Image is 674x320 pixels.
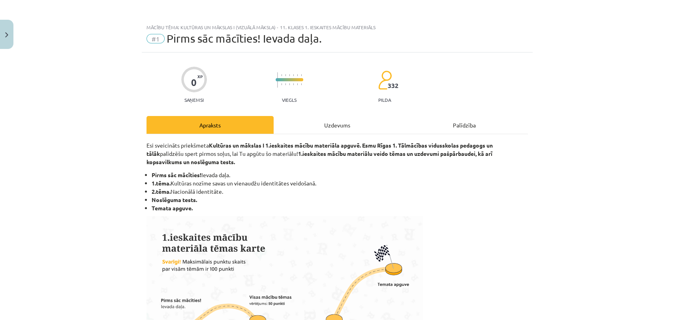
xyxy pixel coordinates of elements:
[146,142,493,157] strong: 1.ieskaites mācību materiāla apguvē. Esmu Rīgas 1. Tālmācības vidusskolas pedagogs un tālāk
[146,34,165,43] span: #1
[401,116,528,134] div: Palīdzība
[274,116,401,134] div: Uzdevums
[293,83,294,85] img: icon-short-line-57e1e144782c952c97e751825c79c345078a6d821885a25fce030b3d8c18986b.svg
[197,74,203,79] span: XP
[281,83,282,85] img: icon-short-line-57e1e144782c952c97e751825c79c345078a6d821885a25fce030b3d8c18986b.svg
[152,180,171,187] b: 1.tēma.
[285,83,286,85] img: icon-short-line-57e1e144782c952c97e751825c79c345078a6d821885a25fce030b3d8c18986b.svg
[146,141,528,166] p: Esi sveicināts priekšmeta palīdzēšu spert pirmos soļus, lai Tu apgūtu šo materiālu!
[297,83,298,85] img: icon-short-line-57e1e144782c952c97e751825c79c345078a6d821885a25fce030b3d8c18986b.svg
[146,116,274,134] div: Apraksts
[285,74,286,76] img: icon-short-line-57e1e144782c952c97e751825c79c345078a6d821885a25fce030b3d8c18986b.svg
[191,77,197,88] div: 0
[152,204,193,211] b: Temata apguve.
[301,83,302,85] img: icon-short-line-57e1e144782c952c97e751825c79c345078a6d821885a25fce030b3d8c18986b.svg
[289,74,290,76] img: icon-short-line-57e1e144782c952c97e751825c79c345078a6d821885a25fce030b3d8c18986b.svg
[277,72,278,88] img: icon-long-line-d9ea69661e0d244f92f715978eff75569469978d946b2353a9bb055b3ed8787d.svg
[167,32,322,45] span: Pirms sāc mācīties! Ievada daļa.
[152,171,528,179] li: Ievada daļa.
[378,70,392,90] img: students-c634bb4e5e11cddfef0936a35e636f08e4e9abd3cc4e673bd6f9a4125e45ecb1.svg
[146,24,528,30] div: Mācību tēma: Kultūras un mākslas i (vizuālā māksla) - 11. klases 1. ieskaites mācību materiāls
[5,32,8,37] img: icon-close-lesson-0947bae3869378f0d4975bcd49f059093ad1ed9edebbc8119c70593378902aed.svg
[152,179,528,187] li: Kultūras nozīme savas un vienaudžu identitātes veidošanā.
[388,82,398,89] span: 332
[297,74,298,76] img: icon-short-line-57e1e144782c952c97e751825c79c345078a6d821885a25fce030b3d8c18986b.svg
[281,74,282,76] img: icon-short-line-57e1e144782c952c97e751825c79c345078a6d821885a25fce030b3d8c18986b.svg
[378,97,391,103] p: pilda
[146,150,492,165] strong: 1.ieskaites mācību materiālu veido tēmas un uzdevumi pašpārbaudei, kā arī kopsavilkums un noslēgu...
[282,97,297,103] p: Viegls
[301,74,302,76] img: icon-short-line-57e1e144782c952c97e751825c79c345078a6d821885a25fce030b3d8c18986b.svg
[152,187,528,196] li: Nacionālā identitāte.
[152,171,201,178] b: Pirms sāc mācīties!
[152,188,171,195] b: 2.tēma.
[289,83,290,85] img: icon-short-line-57e1e144782c952c97e751825c79c345078a6d821885a25fce030b3d8c18986b.svg
[293,74,294,76] img: icon-short-line-57e1e144782c952c97e751825c79c345078a6d821885a25fce030b3d8c18986b.svg
[152,196,197,203] b: Noslēguma tests.
[181,97,207,103] p: Saņemsi
[209,142,264,149] strong: Kultūras un mākslas I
